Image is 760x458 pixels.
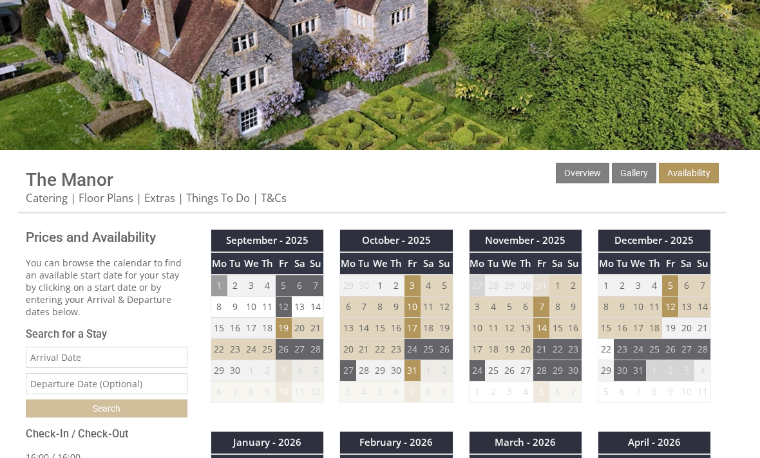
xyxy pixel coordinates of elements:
td: 1 [421,360,437,381]
th: Fr [533,252,549,275]
th: Su [308,252,324,275]
th: Tu [356,252,372,275]
td: 5 [501,297,517,318]
th: We [243,252,260,275]
td: 5 [437,275,453,297]
td: 24 [469,360,485,381]
td: 16 [565,318,582,339]
td: 23 [565,339,582,360]
td: 4 [517,381,533,403]
td: 4 [292,360,308,381]
td: 16 [614,318,630,339]
td: 29 [598,360,614,381]
td: 9 [565,297,582,318]
p: You can browse the calendar to find an available start date for your stay by clicking on a start ... [26,257,187,318]
td: 22 [549,339,565,360]
td: 28 [533,360,549,381]
td: 11 [292,381,308,403]
th: February - 2026 [340,432,453,453]
th: Su [437,252,453,275]
td: 7 [565,381,582,403]
th: Su [565,252,582,275]
td: 25 [646,339,662,360]
td: 18 [260,318,276,339]
td: 18 [421,318,437,339]
td: 9 [662,381,678,403]
td: 10 [404,297,421,318]
td: 31 [533,275,549,297]
td: 2 [485,381,501,403]
td: 3 [469,297,485,318]
td: 6 [549,381,565,403]
th: Th [517,252,533,275]
td: 6 [340,297,356,318]
td: 26 [501,360,517,381]
th: Mo [469,252,485,275]
td: 5 [372,381,388,403]
td: 10 [469,318,485,339]
th: Mo [598,252,614,275]
td: 11 [694,381,710,403]
h3: Search for a Stay [26,328,187,340]
td: 24 [243,339,260,360]
td: 15 [549,318,565,339]
th: Th [646,252,662,275]
th: Fr [662,252,678,275]
td: 12 [308,381,324,403]
td: 17 [243,318,260,339]
th: Fr [404,252,421,275]
td: 4 [260,275,276,297]
td: 8 [372,297,388,318]
td: 5 [533,381,549,403]
td: 30 [614,360,630,381]
th: December - 2025 [598,230,710,252]
input: Search [26,399,187,417]
a: Gallery [612,163,656,183]
td: 8 [598,297,614,318]
td: 15 [598,318,614,339]
td: 30 [565,360,582,381]
td: 1 [469,381,485,403]
td: 2 [662,360,678,381]
td: 10 [678,381,694,403]
td: 8 [549,297,565,318]
td: 19 [662,318,678,339]
td: 30 [227,360,243,381]
td: 21 [356,339,372,360]
td: 7 [227,381,243,403]
td: 10 [630,297,646,318]
td: 6 [388,381,404,403]
td: 22 [211,339,227,360]
td: 29 [211,360,227,381]
th: Th [388,252,404,275]
td: 14 [533,318,549,339]
a: Overview [556,163,609,183]
td: 4 [356,381,372,403]
td: 20 [678,318,694,339]
td: 22 [598,339,614,360]
a: Things To Do [186,190,250,205]
th: Mo [211,252,227,275]
td: 2 [614,275,630,297]
td: 1 [243,360,260,381]
td: 28 [485,275,501,297]
td: 8 [243,381,260,403]
td: 4 [485,297,501,318]
td: 14 [694,297,710,318]
td: 9 [227,297,243,318]
th: Sa [421,252,437,275]
th: September - 2025 [211,230,324,252]
td: 21 [308,318,324,339]
td: 23 [227,339,243,360]
th: Tu [485,252,501,275]
td: 3 [404,275,421,297]
td: 21 [694,318,710,339]
td: 10 [276,381,292,403]
td: 6 [292,275,308,297]
input: Departure Date (Optional) [26,373,187,394]
td: 18 [646,318,662,339]
td: 16 [227,318,243,339]
a: T&Cs [261,190,287,205]
td: 17 [630,318,646,339]
a: Prices and Availability [26,230,187,245]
